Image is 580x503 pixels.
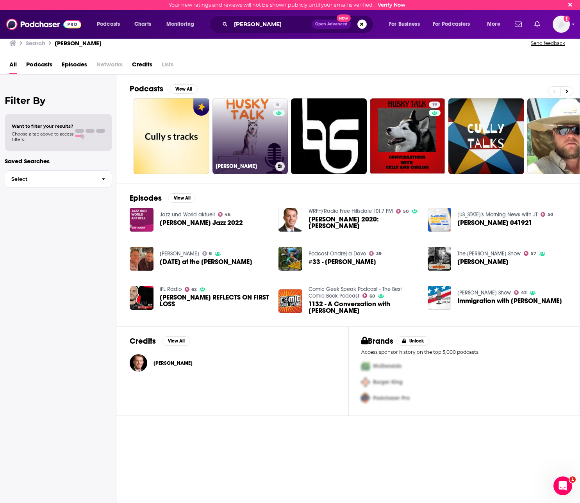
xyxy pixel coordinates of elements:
[62,58,87,74] a: Episodes
[130,84,198,94] a: PodcastsView All
[457,289,511,296] a: John Whitmer Show
[130,208,153,232] a: Cully Jazz 2022
[9,58,17,74] span: All
[26,58,52,74] a: Podcasts
[276,101,279,109] span: 8
[315,22,348,26] span: Open Advanced
[457,259,509,265] a: Cully Stimson
[169,2,405,8] div: Your new ratings and reviews will not be shown publicly until your email is verified.
[521,291,526,294] span: 42
[212,98,288,174] a: 8[PERSON_NAME]
[553,476,572,495] iframe: Intercom live chat
[26,39,45,47] h3: Search
[457,259,509,265] span: [PERSON_NAME]
[130,193,162,203] h2: Episodes
[209,252,212,255] span: 8
[457,298,562,304] a: Immigration with Cully Stimson
[96,58,123,74] span: Networks
[531,252,536,255] span: 57
[309,259,376,265] a: #33 - Ján Andrej Cully
[428,18,482,30] button: open menu
[389,19,420,30] span: For Business
[531,18,543,31] a: Show notifications dropdown
[457,298,562,304] span: Immigration with [PERSON_NAME]
[130,247,153,271] a: Christmas Eve at the Cully's
[168,193,196,203] button: View All
[5,177,95,182] span: Select
[130,351,336,376] button: Cully StimsonCully Stimson
[185,287,197,292] a: 62
[514,290,526,295] a: 42
[161,18,204,30] button: open menu
[166,19,194,30] span: Monitoring
[528,40,568,46] button: Send feedback
[91,18,130,30] button: open menu
[337,14,351,22] span: New
[432,101,437,109] span: 19
[553,16,570,33] span: Logged in as MegaphoneSupport
[564,16,570,22] svg: Email not verified
[202,251,212,256] a: 8
[55,39,102,47] h3: [PERSON_NAME]
[309,208,393,214] a: WRFH/Radio Free Hillsdale 101.7 FM
[278,247,302,271] a: #33 - Ján Andrej Cully
[361,349,568,355] p: Access sponsor history on the top 5,000 podcasts.
[130,84,163,94] h2: Podcasts
[160,259,252,265] a: Christmas Eve at the Cully's
[376,252,382,255] span: 39
[428,286,452,310] img: Immigration with Cully Stimson
[160,211,215,218] a: Jazz und World aktuell
[130,193,196,203] a: EpisodesView All
[309,250,366,257] a: Podcast Ondrej a Davo
[309,301,418,314] a: 1132 - A Conversation with Cully Hamner
[358,374,373,390] img: Second Pro Logo
[428,247,452,271] img: Cully Stimson
[160,286,182,293] a: iFL Radio
[217,15,381,33] div: Search podcasts, credits, & more...
[309,216,418,229] a: CPAC 2020: Cully Stimson
[362,293,375,298] a: 60
[132,58,152,74] span: Credits
[312,20,351,29] button: Open AdvancedNew
[160,219,243,226] a: Cully Jazz 2022
[6,17,81,32] img: Podchaser - Follow, Share and Rate Podcasts
[162,336,190,346] button: View All
[541,212,553,217] a: 50
[160,250,199,257] a: Cully
[5,170,112,188] button: Select
[396,336,430,346] button: Unlock
[370,98,446,174] a: 19
[548,213,553,216] span: 50
[12,131,73,142] span: Choose a tab above to access filters.
[134,19,151,30] span: Charts
[130,354,147,372] a: Cully Stimson
[191,288,196,291] span: 62
[309,286,402,299] a: Comic Geek Speak Podcast - The Best Comic Book Podcast
[278,208,302,232] a: CPAC 2020: Cully Stimson
[373,395,410,401] span: Podchaser Pro
[369,251,382,256] a: 39
[216,163,272,169] h3: [PERSON_NAME]
[482,18,510,30] button: open menu
[130,286,153,310] img: GARY CULLY REFLECTS ON FIRST LOSS
[403,210,409,213] span: 50
[569,476,576,483] span: 1
[5,157,112,165] p: Saved Searches
[278,289,302,313] img: 1132 - A Conversation with Cully Hamner
[524,251,536,256] a: 57
[369,294,375,298] span: 60
[373,379,403,385] span: Burger King
[428,208,452,232] img: Cully Stimson 041921
[160,259,252,265] span: [DATE] at the [PERSON_NAME]
[153,360,193,366] a: Cully Stimson
[457,211,537,218] a: Alabama's Morning News with JT
[273,102,282,108] a: 8
[457,219,532,226] span: [PERSON_NAME] 041921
